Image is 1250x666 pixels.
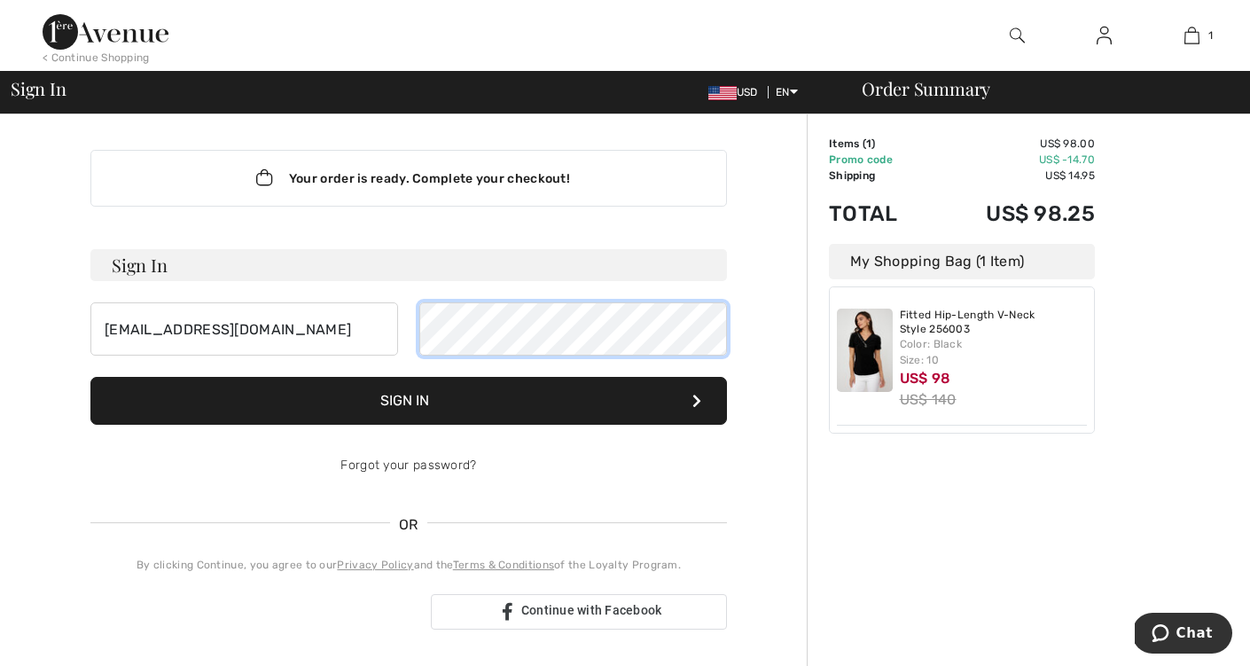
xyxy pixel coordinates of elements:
[90,592,417,631] div: Sign in with Google. Opens in new tab
[340,458,476,473] a: Forgot your password?
[886,18,1232,261] iframe: Sign in with Google Dialog
[11,80,66,98] span: Sign In
[837,309,893,392] img: Fitted Hip-Length V-Neck Style 256003
[829,184,932,244] td: Total
[90,150,727,207] div: Your order is ready. Complete your checkout!
[43,14,168,50] img: 1ère Avenue
[829,244,1095,279] div: My Shopping Bag (1 Item)
[829,168,932,184] td: Shipping
[829,152,932,168] td: Promo code
[453,559,554,571] a: Terms & Conditions
[90,302,398,356] input: E-mail
[431,594,727,630] a: Continue with Facebook
[337,559,413,571] a: Privacy Policy
[1135,613,1232,657] iframe: Opens a widget where you can chat to one of our agents
[900,309,1088,336] a: Fitted Hip-Length V-Neck Style 256003
[82,592,426,631] iframe: Sign in with Google Button
[900,370,951,387] span: US$ 98
[900,391,957,408] s: US$ 140
[708,86,765,98] span: USD
[90,557,727,573] div: By clicking Continue, you agree to our and the of the Loyalty Program.
[776,86,798,98] span: EN
[390,514,427,536] span: OR
[708,86,737,100] img: US Dollar
[866,137,871,150] span: 1
[840,80,1239,98] div: Order Summary
[90,249,727,281] h3: Sign In
[90,377,727,425] button: Sign In
[829,136,932,152] td: Items ( )
[521,603,662,617] span: Continue with Facebook
[900,336,1088,368] div: Color: Black Size: 10
[43,50,150,66] div: < Continue Shopping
